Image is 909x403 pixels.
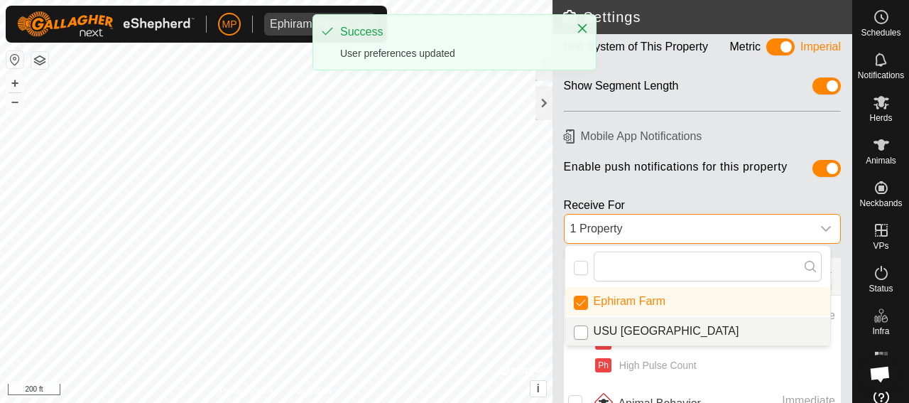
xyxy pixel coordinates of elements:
[564,77,679,100] div: Show Segment Length
[565,215,812,243] div: 1 Property
[340,46,562,61] div: User preferences updated
[861,355,899,393] div: Open chat
[858,71,904,80] span: Notifications
[594,323,739,340] span: USU [GEOGRAPHIC_DATA]
[564,199,625,211] label: Receive For
[561,9,852,26] h2: Settings
[572,18,592,38] button: Close
[594,293,665,310] span: Ephiram Farm
[347,13,376,36] div: dropdown trigger
[564,38,708,60] div: Unit System of This Property
[6,93,23,110] button: –
[614,358,697,373] span: High Pulse Count
[872,327,889,335] span: Infra
[734,307,835,324] div: Immediate
[264,13,347,36] span: Ephiram Farm
[869,114,892,122] span: Herds
[558,124,847,149] h6: Mobile App Notifications
[565,317,830,345] li: USU South Farm
[340,23,562,41] div: Success
[866,156,896,165] span: Animals
[859,199,902,208] span: Neckbands
[222,17,237,32] span: MP
[564,160,788,182] span: Enable push notifications for this property
[565,287,830,316] li: Ephiram Farm
[730,38,761,60] div: Metric
[565,287,830,345] ul: Option List
[530,381,546,397] button: i
[6,51,23,68] button: Reset Map
[31,52,48,69] button: Map Layers
[536,382,539,394] span: i
[800,38,841,60] div: Imperial
[270,18,342,30] div: Ephiram Farm
[595,358,611,372] button: Ph
[873,242,888,250] span: VPs
[17,11,195,37] img: Gallagher Logo
[6,75,23,92] button: +
[220,385,273,397] a: Privacy Policy
[861,28,900,37] span: Schedules
[290,385,332,397] a: Contact Us
[869,284,893,293] span: Status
